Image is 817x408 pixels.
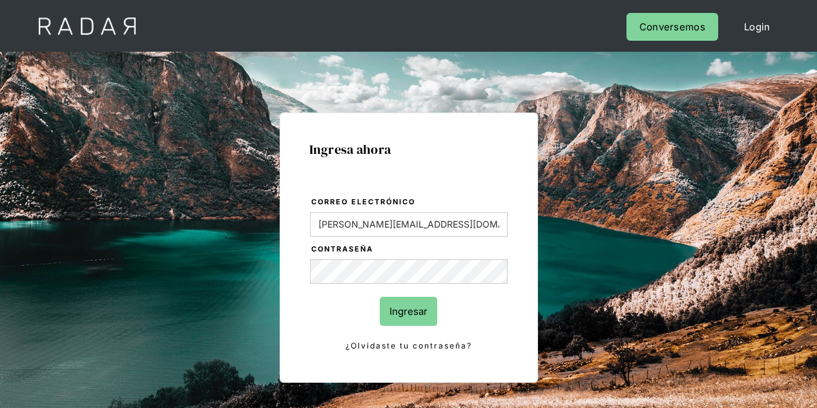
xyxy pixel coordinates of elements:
[731,13,783,41] a: Login
[626,13,718,41] a: Conversemos
[311,243,508,256] label: Contraseña
[311,196,508,209] label: Correo electrónico
[309,142,508,156] h1: Ingresa ahora
[310,339,508,353] a: ¿Olvidaste tu contraseña?
[380,297,437,326] input: Ingresar
[310,212,508,237] input: bruce@wayne.com
[309,195,508,353] form: Login Form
